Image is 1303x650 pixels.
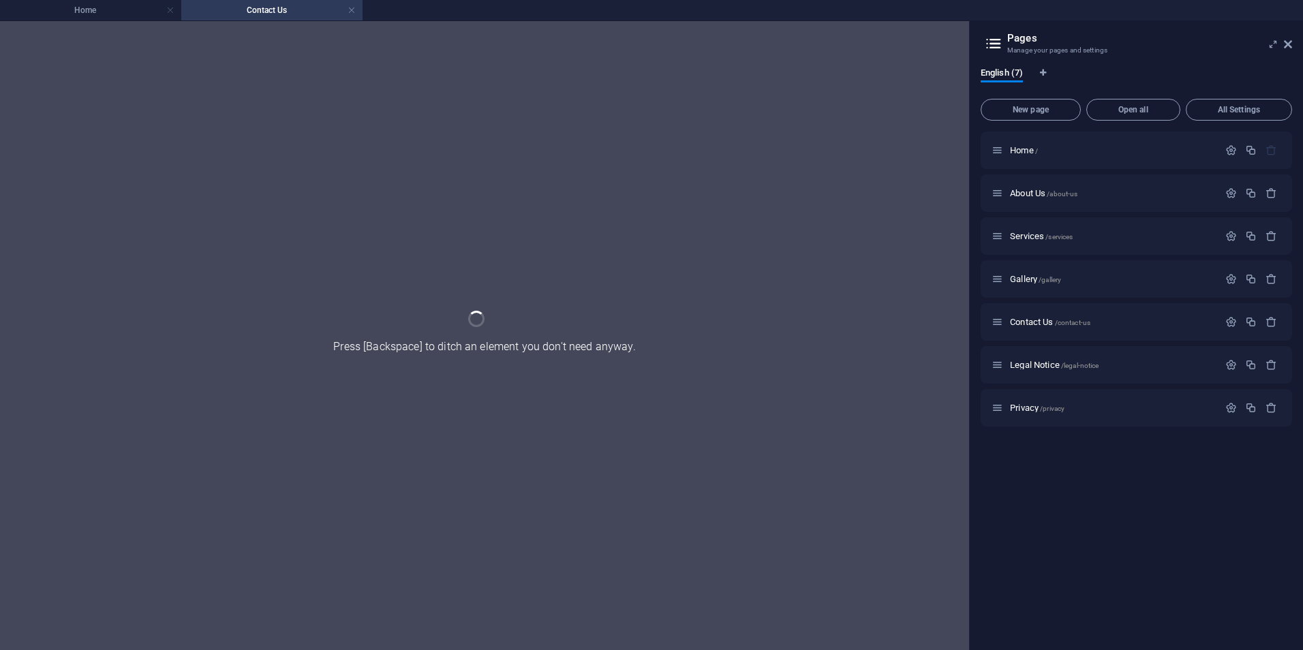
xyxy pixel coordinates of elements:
[1006,360,1218,369] div: Legal Notice/legal-notice
[1225,316,1237,328] div: Settings
[981,65,1023,84] span: English (7)
[1245,402,1257,414] div: Duplicate
[1045,233,1073,241] span: /services
[1266,187,1277,199] div: Remove
[1192,106,1286,114] span: All Settings
[1006,232,1218,241] div: Services/services
[1047,190,1077,198] span: /about-us
[1225,273,1237,285] div: Settings
[987,106,1075,114] span: New page
[1245,230,1257,242] div: Duplicate
[1007,44,1265,57] h3: Manage your pages and settings
[1266,316,1277,328] div: Remove
[1092,106,1174,114] span: Open all
[1245,187,1257,199] div: Duplicate
[1266,402,1277,414] div: Remove
[1225,144,1237,156] div: Settings
[1245,144,1257,156] div: Duplicate
[1010,274,1061,284] span: Gallery
[1006,146,1218,155] div: Home/
[1266,144,1277,156] div: The startpage cannot be deleted
[1061,362,1099,369] span: /legal-notice
[1245,273,1257,285] div: Duplicate
[1039,276,1061,283] span: /gallery
[1055,319,1091,326] span: /contact-us
[1225,187,1237,199] div: Settings
[1040,405,1064,412] span: /privacy
[1225,230,1237,242] div: Settings
[1006,318,1218,326] div: Contact Us/contact-us
[1006,275,1218,283] div: Gallery/gallery
[1266,230,1277,242] div: Remove
[1010,403,1064,413] span: Privacy
[1245,316,1257,328] div: Duplicate
[1186,99,1292,121] button: All Settings
[981,99,1081,121] button: New page
[1007,32,1292,44] h2: Pages
[1010,360,1099,370] span: Legal Notice
[1010,231,1073,241] span: Services
[1225,359,1237,371] div: Settings
[1006,189,1218,198] div: About Us/about-us
[1010,188,1077,198] span: Click to open page
[1245,359,1257,371] div: Duplicate
[1010,317,1090,327] span: Contact Us
[1035,147,1038,155] span: /
[181,3,363,18] h4: Contact Us
[1266,359,1277,371] div: Remove
[1086,99,1180,121] button: Open all
[981,67,1292,93] div: Language Tabs
[1006,403,1218,412] div: Privacy/privacy
[1225,402,1237,414] div: Settings
[1010,145,1038,155] span: Click to open page
[1266,273,1277,285] div: Remove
